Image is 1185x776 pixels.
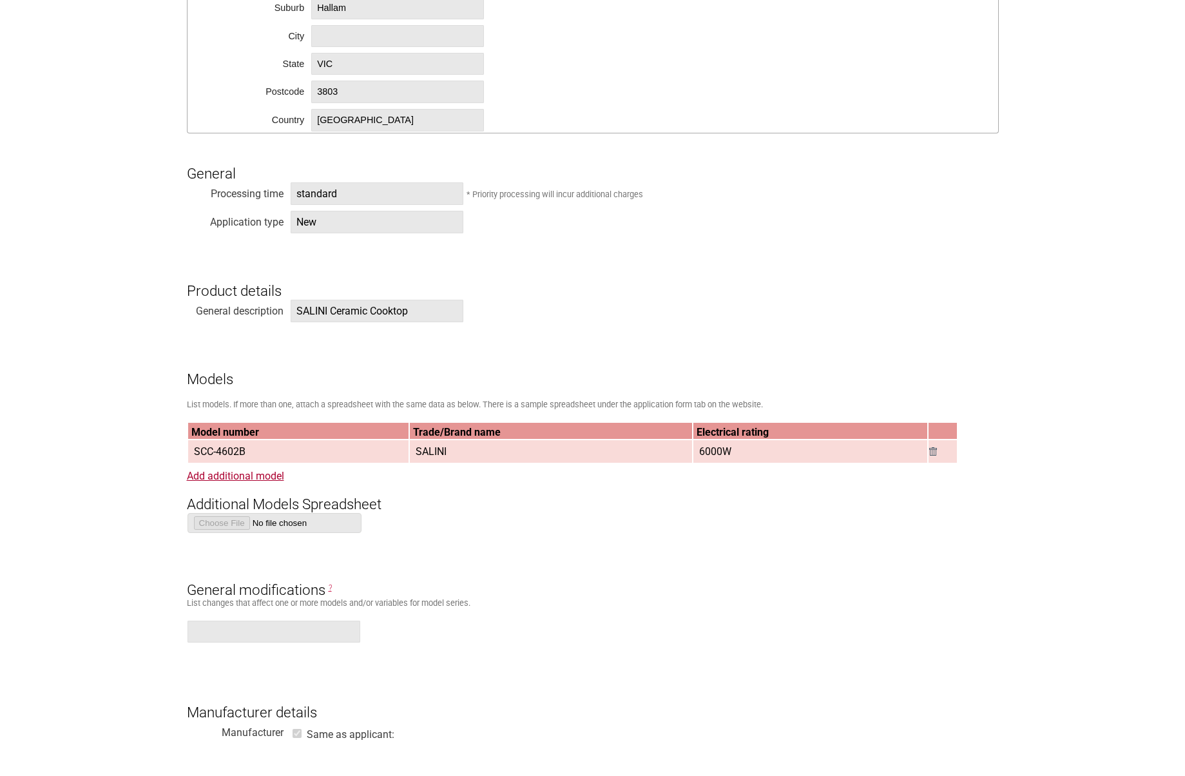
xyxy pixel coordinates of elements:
span: SCC-4602B [189,441,251,462]
h3: Models [187,349,999,388]
span: SALINI Ceramic Cooktop [291,300,463,322]
span: New [291,211,463,233]
div: Processing time [187,184,284,197]
small: List changes that affect one or more models and/or variables for model series. [187,598,470,608]
th: Model number [188,423,409,439]
h3: General modifications [187,560,999,599]
div: General description [187,302,284,315]
div: Application type [187,213,284,226]
a: Add additional model [187,470,284,482]
span: standard [291,182,463,205]
h3: Product details [187,260,999,299]
img: Remove [929,447,937,456]
h3: Manufacturer details [187,682,999,721]
small: List models. If more than one, attach a spreadsheet with the same data as below. There is a sampl... [187,400,763,409]
span: General Modifications are changes that affect one or more models. E.g. Alternative brand names or... [329,583,332,592]
span: SALINI [410,441,452,462]
small: * Priority processing will incur additional charges [467,189,643,199]
span: [GEOGRAPHIC_DATA] [311,109,484,131]
th: Electrical rating [693,423,928,439]
span: 6000W [694,441,737,462]
th: Trade/Brand name [410,423,692,439]
div: State [207,55,304,68]
input: on [291,729,303,738]
h3: Additional Models Spreadsheet [187,474,999,512]
div: Country [207,111,304,124]
span: VIC [311,53,484,75]
div: Postcode [207,82,304,95]
span: 3803 [311,81,484,103]
h3: General [187,143,999,182]
div: Manufacturer [187,723,284,736]
label: Same as applicant: [307,728,394,741]
div: City [207,27,304,40]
